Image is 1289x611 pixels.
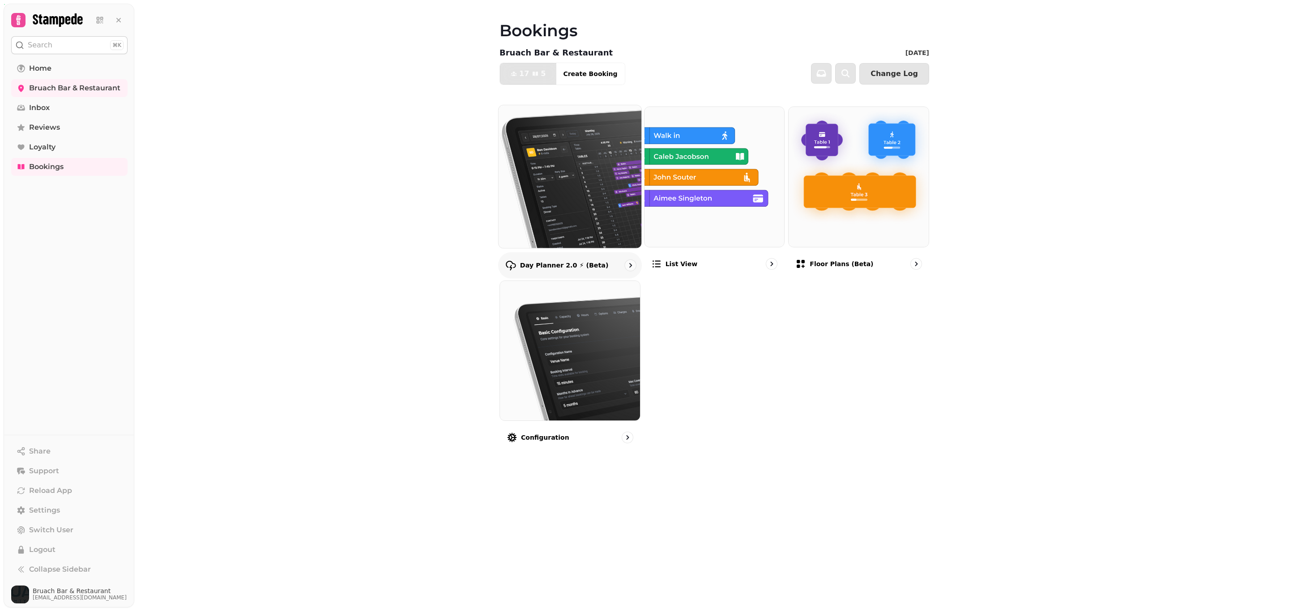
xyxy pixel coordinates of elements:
a: Home [11,59,128,77]
span: Logout [29,544,55,555]
span: Reviews [29,122,60,133]
span: Change Log [871,70,918,77]
button: Support [11,462,128,480]
p: Configuration [521,433,569,442]
span: Settings [29,505,60,516]
button: Change Log [859,63,929,85]
svg: go to [626,261,635,270]
button: Reload App [11,482,128,500]
svg: go to [912,259,921,268]
img: List view [644,107,785,247]
p: List view [666,259,697,268]
button: 175 [500,63,556,85]
div: ⌘K [110,40,124,50]
a: Settings [11,501,128,519]
span: Bruach Bar & Restaurant [29,83,120,93]
img: Floor Plans (beta) [789,107,929,247]
span: 17 [519,70,529,77]
p: Floor Plans (beta) [810,259,873,268]
span: [EMAIL_ADDRESS][DOMAIN_NAME] [33,594,127,601]
img: User avatar [11,586,29,603]
button: Switch User [11,521,128,539]
button: Logout [11,541,128,559]
a: Reviews [11,119,128,136]
img: Day Planner 2.0 ⚡ (Beta) [491,98,649,255]
p: Day Planner 2.0 ⚡ (Beta) [520,261,609,270]
button: Share [11,442,128,460]
p: Search [28,40,52,51]
span: Share [29,446,51,457]
a: List viewList view [644,106,785,277]
span: Collapse Sidebar [29,564,91,575]
a: Day Planner 2.0 ⚡ (Beta)Day Planner 2.0 ⚡ (Beta) [498,105,642,278]
p: Bruach Bar & Restaurant [499,47,613,59]
span: Inbox [29,102,50,113]
svg: go to [767,259,776,268]
span: Create Booking [563,71,617,77]
span: Bookings [29,161,64,172]
svg: go to [623,433,632,442]
a: Bruach Bar & Restaurant [11,79,128,97]
a: Floor Plans (beta)Floor Plans (beta) [788,106,929,277]
img: Configuration [500,281,640,421]
a: Loyalty [11,138,128,156]
span: Support [29,466,59,476]
span: Switch User [29,525,73,535]
button: Create Booking [556,63,624,85]
a: Bookings [11,158,128,176]
button: Search⌘K [11,36,128,54]
span: Loyalty [29,142,55,153]
a: Inbox [11,99,128,117]
span: Bruach Bar & Restaurant [33,588,127,594]
button: User avatarBruach Bar & Restaurant[EMAIL_ADDRESS][DOMAIN_NAME] [11,586,128,603]
span: Home [29,63,51,74]
span: 5 [541,70,546,77]
p: [DATE] [905,48,929,57]
span: Reload App [29,485,72,496]
button: Collapse Sidebar [11,560,128,578]
a: ConfigurationConfiguration [499,280,640,451]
